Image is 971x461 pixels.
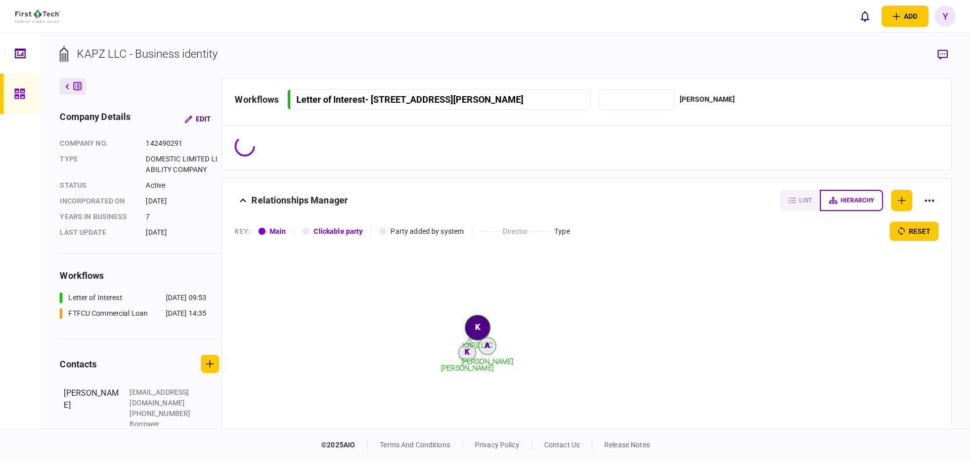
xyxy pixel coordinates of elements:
[60,180,136,191] div: status
[60,110,130,128] div: company details
[235,226,250,237] div: KEY :
[129,408,195,419] div: [PHONE_NUMBER]
[314,226,363,237] div: Clickable party
[60,196,136,206] div: incorporated on
[64,387,119,430] div: [PERSON_NAME]
[554,226,570,237] div: Type
[296,94,523,105] div: Letter of Interest - [STREET_ADDRESS][PERSON_NAME]
[841,197,874,204] span: hierarchy
[146,154,219,175] div: DOMESTIC LIMITED LIABILITY COMPANY
[890,222,939,241] button: reset
[380,441,450,449] a: terms and conditions
[60,269,219,282] div: workflows
[475,441,519,449] a: privacy policy
[176,110,219,128] button: Edit
[146,138,219,149] div: 142490291
[463,341,493,349] tspan: KAPZ LLC
[129,387,195,408] div: [EMAIL_ADDRESS][DOMAIN_NAME]
[780,190,820,211] button: list
[15,10,60,23] img: client company logo
[60,154,136,175] div: Type
[60,292,206,303] a: Letter of Interest[DATE] 09:53
[129,419,195,430] div: Borrower
[287,89,591,110] button: Letter of Interest- [STREET_ADDRESS][PERSON_NAME]
[60,308,206,319] a: FTFCU Commercial Loan[DATE] 14:35
[680,94,735,105] div: [PERSON_NAME]
[68,292,122,303] div: Letter of Interest
[390,226,464,237] div: Party added by system
[146,227,219,238] div: [DATE]
[60,212,136,222] div: years in business
[146,212,219,222] div: 7
[485,341,490,349] text: A
[604,441,650,449] a: release notes
[799,197,812,204] span: list
[251,190,348,211] div: Relationships Manager
[465,348,470,356] text: K
[166,308,207,319] div: [DATE] 14:35
[935,6,956,27] button: Y
[270,226,286,237] div: Main
[441,364,494,372] tspan: [PERSON_NAME]
[166,292,207,303] div: [DATE] 09:53
[820,190,883,211] button: hierarchy
[60,227,136,238] div: last update
[475,323,480,331] text: K
[544,441,580,449] a: contact us
[321,440,368,450] div: © 2025 AIO
[60,357,97,371] div: contacts
[461,357,514,365] tspan: [PERSON_NAME]
[60,138,136,149] div: company no.
[881,6,929,27] button: open adding identity options
[77,46,217,62] div: KAPZ LLC - Business identity
[146,196,219,206] div: [DATE]
[235,93,279,106] div: workflows
[146,180,219,191] div: Active
[68,308,148,319] div: FTFCU Commercial Loan
[854,6,875,27] button: open notifications list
